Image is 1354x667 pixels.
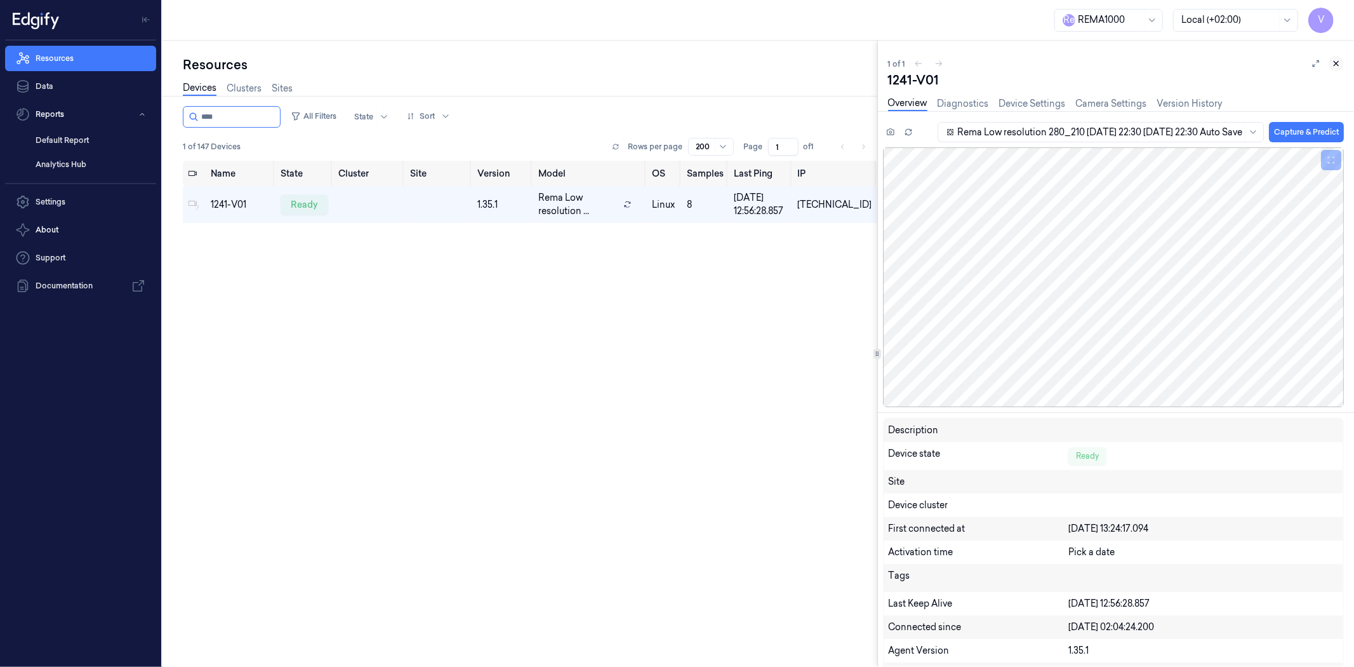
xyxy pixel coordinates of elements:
button: About [5,217,156,243]
span: 1 of 147 Devices [183,141,241,152]
p: linux [652,198,676,212]
th: IP [793,161,877,186]
a: Resources [5,46,156,71]
a: Device Settings [999,97,1066,111]
th: Cluster [333,161,405,186]
th: Name [206,161,275,186]
div: Site [889,475,1338,488]
a: Documentation [5,273,156,299]
div: 1.35.1 [477,198,528,212]
div: [DATE] 12:56:28.857 [1068,597,1338,610]
a: Settings [5,189,156,215]
th: OS [647,161,681,186]
nav: pagination [834,138,872,156]
div: 1.35.1 [1068,644,1338,657]
th: State [275,161,333,186]
div: Resources [183,56,877,74]
div: Ready [1068,447,1106,465]
div: 8 [687,198,724,212]
span: 1 of 1 [888,58,906,69]
div: 1241-V01 [211,198,270,212]
a: Sites [272,82,293,95]
div: Device cluster [889,499,1338,512]
th: Model [533,161,647,186]
button: All Filters [286,106,342,126]
div: Description [889,424,1068,437]
a: Version History [1157,97,1223,111]
a: Support [5,245,156,271]
th: Site [405,161,472,186]
div: First connected at [889,522,1068,536]
div: Device state [889,447,1068,465]
div: [DATE] 13:24:17.094 [1068,522,1338,536]
div: [DATE] 02:04:24.200 [1068,621,1338,634]
span: R e [1063,14,1075,27]
span: Pick a date [1068,546,1115,558]
button: Toggle Navigation [136,10,156,30]
div: [DATE] 12:56:28.857 [734,191,788,218]
a: Clusters [227,82,262,95]
th: Version [472,161,533,186]
a: Default Report [25,130,156,151]
a: Devices [183,81,216,96]
button: Capture & Predict [1269,122,1344,142]
p: Rows per page [628,141,683,152]
button: V [1308,8,1334,33]
a: Diagnostics [938,97,989,111]
a: Analytics Hub [25,154,156,175]
div: Activation time [889,546,1068,559]
a: Data [5,74,156,99]
div: Last Keep Alive [889,597,1068,610]
button: Reports [5,102,156,127]
div: 1241-V01 [888,71,1344,89]
div: Tags [889,569,1068,587]
span: Page [744,141,763,152]
div: Agent Version [889,644,1068,657]
a: Camera Settings [1076,97,1147,111]
div: ready [281,194,328,215]
th: Samples [682,161,729,186]
div: [TECHNICAL_ID] [798,198,872,212]
th: Last Ping [729,161,793,186]
span: of 1 [804,141,824,152]
div: Connected since [889,621,1068,634]
span: Rema Low resolution ... [538,191,618,218]
a: Overview [888,97,927,111]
